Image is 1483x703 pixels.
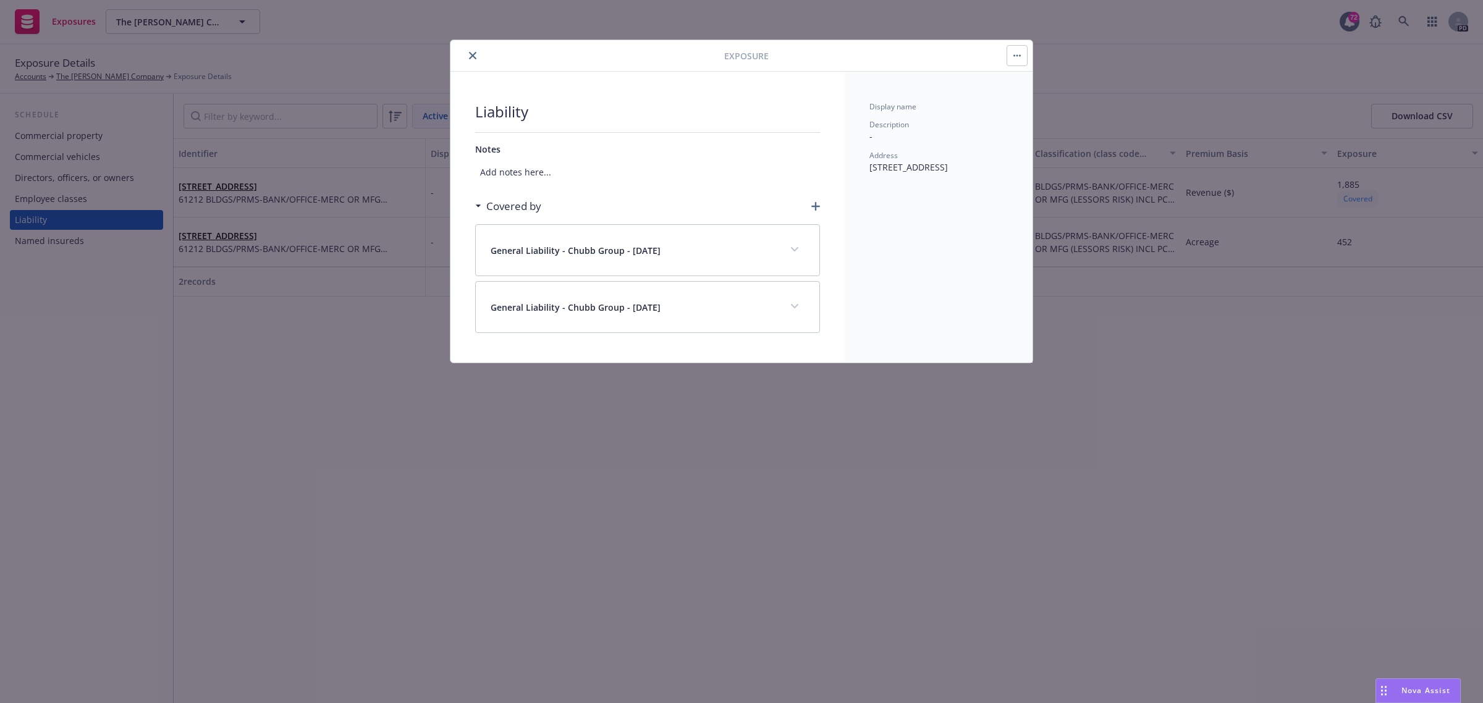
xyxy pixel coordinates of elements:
[724,49,769,62] span: Exposure
[1375,678,1461,703] button: Nova Assist
[475,161,820,183] span: Add notes here...
[475,198,541,214] div: Covered by
[475,101,820,122] span: Liability
[785,240,805,259] button: expand content
[869,161,948,173] span: [STREET_ADDRESS]
[785,297,805,316] button: expand content
[1376,679,1392,702] div: Drag to move
[1401,685,1450,696] span: Nova Assist
[475,143,501,155] span: Notes
[465,48,480,63] button: close
[491,301,661,314] span: General Liability - Chubb Group - [DATE]
[869,150,898,161] span: Address
[476,225,819,276] div: General Liability - Chubb Group - [DATE]expand content
[476,282,819,332] div: General Liability - Chubb Group - [DATE]expand content
[869,130,872,142] span: -
[491,244,661,257] span: General Liability - Chubb Group - [DATE]
[869,101,916,112] span: Display name
[869,119,909,130] span: Description
[486,198,541,214] h3: Covered by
